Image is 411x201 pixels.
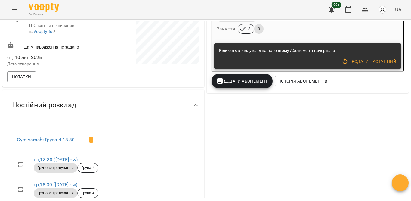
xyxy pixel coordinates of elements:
[29,11,74,22] span: Клієнт не підписаний на ViberBot!
[77,163,98,173] div: Група 4
[84,133,98,147] span: Видалити клієнта з групи Група 4 для курсу Група 4 18:30?
[29,23,74,34] span: Клієнт не підписаний на !
[29,12,59,16] span: For Business
[219,45,335,56] div: Кількість відвідувань на поточному Абонементі вичерпана
[275,76,332,86] button: Історія абонементів
[12,73,31,80] span: Нотатки
[393,4,404,15] button: UA
[245,26,254,32] span: 8
[378,5,387,14] img: avatar_s.png
[78,190,98,196] span: Група 4
[6,40,104,51] div: Дату народження не задано
[7,71,36,82] button: Нотатки
[12,100,76,110] span: Постійний розклад
[34,182,77,187] a: ср,18:30 ([DATE] - ∞)
[212,74,273,88] button: Додати Абонемент
[339,56,399,67] button: Продати наступний
[216,77,268,85] span: Додати Абонемент
[7,61,102,67] p: Дата створення
[34,157,78,162] a: пн,18:30 ([DATE] - ∞)
[254,26,264,32] span: 0
[17,137,75,143] a: Gym.varash»Група 4 18:30
[395,6,401,13] span: UA
[280,77,327,85] span: Історія абонементів
[33,29,54,34] a: VooptyBot
[341,58,396,65] span: Продати наступний
[217,25,235,33] h6: Заняття
[7,54,102,61] span: чт, 10 лип 2025
[7,2,22,17] button: Menu
[29,3,59,12] img: Voopty Logo
[77,188,98,198] div: Група 4
[78,165,98,171] span: Група 4
[2,90,204,121] div: Постійний розклад
[34,165,77,171] span: Групове тренування
[332,2,341,8] span: 99+
[34,190,77,196] span: Групове тренування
